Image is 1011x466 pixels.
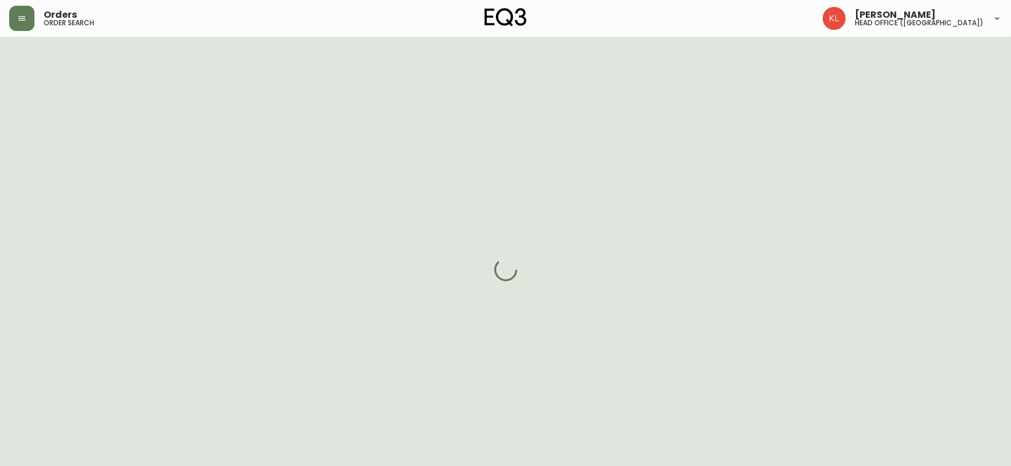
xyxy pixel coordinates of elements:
h5: head office ([GEOGRAPHIC_DATA]) [855,20,983,26]
img: logo [485,8,527,26]
span: [PERSON_NAME] [855,10,936,20]
h5: order search [44,20,94,26]
img: 2c0c8aa7421344cf0398c7f872b772b5 [823,7,846,30]
span: Orders [44,10,77,20]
